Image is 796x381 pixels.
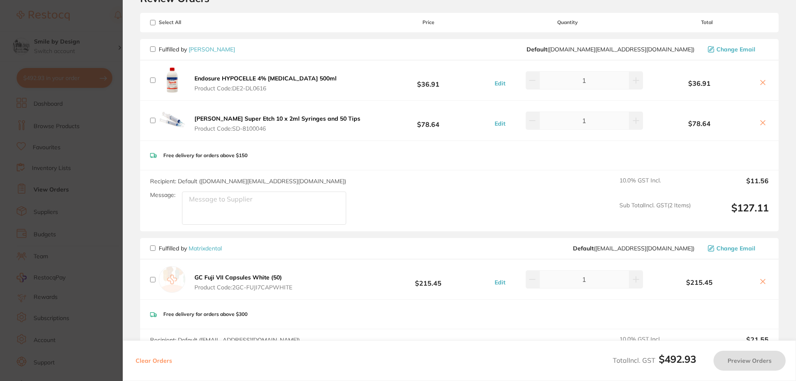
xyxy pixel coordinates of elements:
p: Free delivery for orders above $150 [163,153,248,158]
b: $36.91 [645,80,754,87]
b: $492.93 [659,353,696,365]
b: $36.91 [366,73,490,88]
img: ejUyMmF6bQ [159,67,185,94]
a: Matrixdental [189,245,222,252]
button: Clear Orders [133,351,175,371]
span: Price [366,19,490,25]
span: Product Code: 2GC-FUJI7CAPWHITE [194,284,292,291]
b: $78.64 [645,120,754,127]
b: $215.45 [366,272,490,287]
label: Message: [150,192,175,199]
span: 10.0 % GST Incl. [619,336,691,354]
b: Endosure HYPOCELLE 4% [MEDICAL_DATA] 500ml [194,75,337,82]
p: Free delivery for orders above $300 [163,311,248,317]
span: sales@matrixdental.com.au [573,245,694,252]
b: $78.64 [366,113,490,128]
output: $127.11 [697,202,769,225]
b: Default [573,245,594,252]
span: Sub Total Incl. GST ( 2 Items) [619,202,691,225]
button: Endosure HYPOCELLE 4% [MEDICAL_DATA] 500ml Product Code:DE2-DL0616 [192,75,339,92]
img: ZHBuM3lxbg [159,107,185,134]
span: Select All [150,19,233,25]
b: Default [527,46,547,53]
button: Change Email [705,46,769,53]
span: Total Incl. GST [613,356,696,364]
span: Product Code: SD-8100046 [194,125,360,132]
span: customer.care@henryschein.com.au [527,46,694,53]
p: Fulfilled by [159,46,235,53]
p: Fulfilled by [159,245,222,252]
b: [PERSON_NAME] Super Etch 10 x 2ml Syringes and 50 Tips [194,115,360,122]
span: Change Email [716,245,755,252]
b: $215.45 [645,279,754,286]
b: GC Fuji VII Capsules White (50) [194,274,282,281]
span: Change Email [716,46,755,53]
span: 10.0 % GST Incl. [619,177,691,195]
button: Edit [492,120,508,127]
span: Recipient: Default ( [DOMAIN_NAME][EMAIL_ADDRESS][DOMAIN_NAME] ) [150,177,346,185]
output: $11.56 [697,177,769,195]
button: [PERSON_NAME] Super Etch 10 x 2ml Syringes and 50 Tips Product Code:SD-8100046 [192,115,363,132]
span: Quantity [490,19,645,25]
output: $21.55 [697,336,769,354]
span: Recipient: Default ( [EMAIL_ADDRESS][DOMAIN_NAME] ) [150,336,300,344]
a: [PERSON_NAME] [189,46,235,53]
button: Edit [492,279,508,286]
span: Total [645,19,769,25]
img: empty.jpg [159,266,185,293]
button: Edit [492,80,508,87]
span: Product Code: DE2-DL0616 [194,85,337,92]
button: Preview Orders [713,351,786,371]
button: Change Email [705,245,769,252]
button: GC Fuji VII Capsules White (50) Product Code:2GC-FUJI7CAPWHITE [192,274,295,291]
